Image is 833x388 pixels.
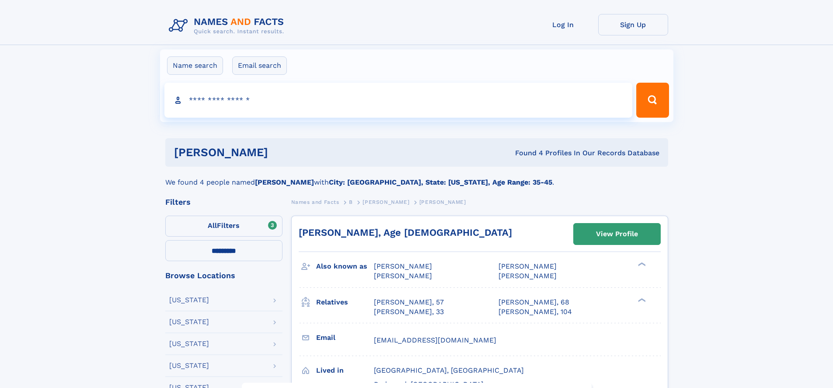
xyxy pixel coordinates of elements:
[255,178,314,186] b: [PERSON_NAME]
[316,295,374,310] h3: Relatives
[316,363,374,378] h3: Lived in
[208,221,217,230] span: All
[291,196,339,207] a: Names and Facts
[362,196,409,207] a: [PERSON_NAME]
[574,224,660,245] a: View Profile
[165,167,668,188] div: We found 4 people named with .
[362,199,409,205] span: [PERSON_NAME]
[232,56,287,75] label: Email search
[165,198,282,206] div: Filters
[528,14,598,35] a: Log In
[316,259,374,274] h3: Also known as
[374,262,432,270] span: [PERSON_NAME]
[165,14,291,38] img: Logo Names and Facts
[316,330,374,345] h3: Email
[169,362,209,369] div: [US_STATE]
[391,148,659,158] div: Found 4 Profiles In Our Records Database
[169,318,209,325] div: [US_STATE]
[169,340,209,347] div: [US_STATE]
[498,262,557,270] span: [PERSON_NAME]
[165,216,282,237] label: Filters
[419,199,466,205] span: [PERSON_NAME]
[167,56,223,75] label: Name search
[598,14,668,35] a: Sign Up
[498,297,569,307] a: [PERSON_NAME], 68
[596,224,638,244] div: View Profile
[329,178,552,186] b: City: [GEOGRAPHIC_DATA], State: [US_STATE], Age Range: 35-45
[636,297,646,303] div: ❯
[349,196,353,207] a: B
[374,336,496,344] span: [EMAIL_ADDRESS][DOMAIN_NAME]
[636,262,646,267] div: ❯
[374,272,432,280] span: [PERSON_NAME]
[374,297,444,307] a: [PERSON_NAME], 57
[374,366,524,374] span: [GEOGRAPHIC_DATA], [GEOGRAPHIC_DATA]
[349,199,353,205] span: B
[174,147,392,158] h1: [PERSON_NAME]
[498,272,557,280] span: [PERSON_NAME]
[164,83,633,118] input: search input
[165,272,282,280] div: Browse Locations
[169,297,209,304] div: [US_STATE]
[374,307,444,317] a: [PERSON_NAME], 33
[498,307,572,317] a: [PERSON_NAME], 104
[299,227,512,238] a: [PERSON_NAME], Age [DEMOGRAPHIC_DATA]
[636,83,669,118] button: Search Button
